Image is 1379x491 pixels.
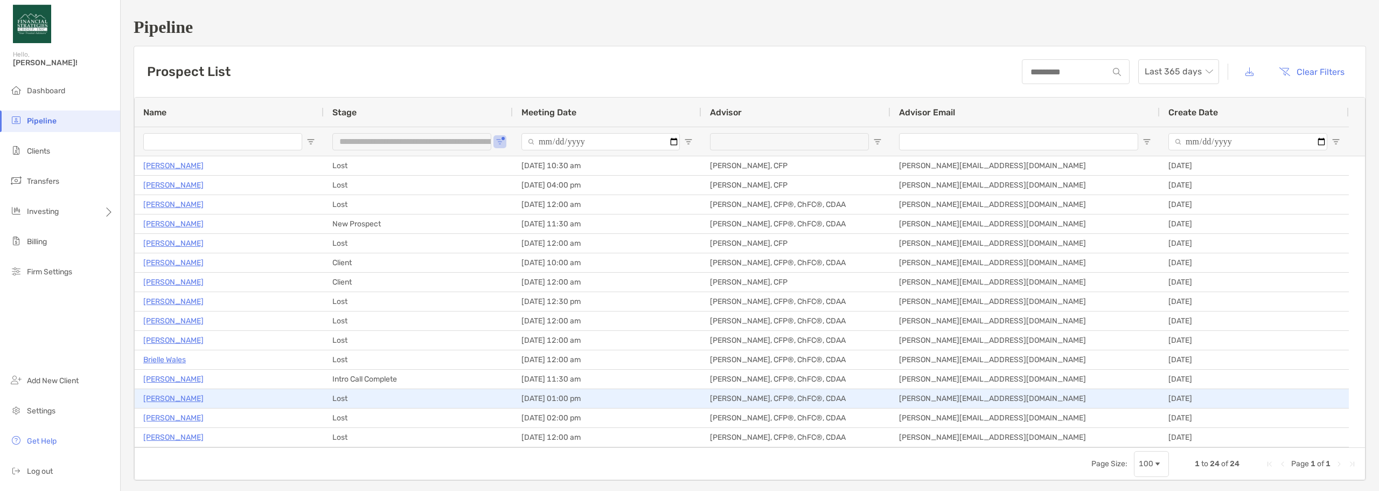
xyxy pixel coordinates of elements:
[143,159,204,172] a: [PERSON_NAME]
[890,331,1160,350] div: [PERSON_NAME][EMAIL_ADDRESS][DOMAIN_NAME]
[134,17,1366,37] h1: Pipeline
[684,137,693,146] button: Open Filter Menu
[143,431,204,444] a: [PERSON_NAME]
[521,133,680,150] input: Meeting Date Filter Input
[143,275,204,289] a: [PERSON_NAME]
[1291,459,1309,468] span: Page
[1201,459,1208,468] span: to
[701,176,890,195] div: [PERSON_NAME], CFP
[143,372,204,386] p: [PERSON_NAME]
[143,178,204,192] a: [PERSON_NAME]
[324,409,513,427] div: Lost
[1160,350,1349,369] div: [DATE]
[1091,459,1127,468] div: Page Size:
[513,312,701,330] div: [DATE] 12:00 am
[873,137,882,146] button: Open Filter Menu
[143,237,204,250] a: [PERSON_NAME]
[701,234,890,253] div: [PERSON_NAME], CFP
[701,195,890,214] div: [PERSON_NAME], CFP®, ChFC®, CDAA
[701,292,890,311] div: [PERSON_NAME], CFP®, ChFC®, CDAA
[147,64,231,79] h3: Prospect List
[1271,60,1353,84] button: Clear Filters
[324,350,513,369] div: Lost
[143,217,204,231] a: [PERSON_NAME]
[10,374,23,386] img: add_new_client icon
[1139,459,1153,468] div: 100
[1160,312,1349,330] div: [DATE]
[890,389,1160,408] div: [PERSON_NAME][EMAIL_ADDRESS][DOMAIN_NAME]
[10,144,23,157] img: clients icon
[513,253,701,272] div: [DATE] 10:00 am
[513,176,701,195] div: [DATE] 04:00 pm
[324,156,513,175] div: Lost
[1134,451,1169,477] div: Page Size
[890,156,1160,175] div: [PERSON_NAME][EMAIL_ADDRESS][DOMAIN_NAME]
[513,156,701,175] div: [DATE] 10:30 am
[27,207,59,216] span: Investing
[10,265,23,278] img: firm-settings icon
[899,133,1138,150] input: Advisor Email Filter Input
[332,107,357,117] span: Stage
[143,198,204,211] a: [PERSON_NAME]
[890,370,1160,389] div: [PERSON_NAME][EMAIL_ADDRESS][DOMAIN_NAME]
[324,176,513,195] div: Lost
[1113,68,1121,76] img: input icon
[1160,195,1349,214] div: [DATE]
[1160,331,1349,350] div: [DATE]
[1311,459,1315,468] span: 1
[1230,459,1239,468] span: 24
[1326,459,1331,468] span: 1
[1221,459,1228,468] span: of
[324,370,513,389] div: Intro Call Complete
[143,411,204,425] p: [PERSON_NAME]
[324,312,513,330] div: Lost
[1168,107,1218,117] span: Create Date
[513,389,701,408] div: [DATE] 01:00 pm
[27,467,53,476] span: Log out
[1195,459,1200,468] span: 1
[143,256,204,269] a: [PERSON_NAME]
[513,331,701,350] div: [DATE] 12:00 am
[701,215,890,233] div: [PERSON_NAME], CFP®, ChFC®, CDAA
[899,107,955,117] span: Advisor Email
[10,234,23,247] img: billing icon
[143,392,204,405] a: [PERSON_NAME]
[10,114,23,127] img: pipeline icon
[1332,137,1340,146] button: Open Filter Menu
[27,86,65,95] span: Dashboard
[10,404,23,417] img: settings icon
[1335,460,1343,468] div: Next Page
[890,428,1160,447] div: [PERSON_NAME][EMAIL_ADDRESS][DOMAIN_NAME]
[701,312,890,330] div: [PERSON_NAME], CFP®, ChFC®, CDAA
[143,353,186,366] a: Brielle Wales
[513,215,701,233] div: [DATE] 11:30 am
[890,273,1160,292] div: [PERSON_NAME][EMAIL_ADDRESS][DOMAIN_NAME]
[307,137,315,146] button: Open Filter Menu
[513,409,701,427] div: [DATE] 02:00 pm
[513,370,701,389] div: [DATE] 11:30 am
[1160,215,1349,233] div: [DATE]
[10,174,23,187] img: transfers icon
[1278,460,1287,468] div: Previous Page
[10,84,23,96] img: dashboard icon
[1160,292,1349,311] div: [DATE]
[324,389,513,408] div: Lost
[324,331,513,350] div: Lost
[27,237,47,246] span: Billing
[143,314,204,328] a: [PERSON_NAME]
[27,376,79,385] span: Add New Client
[27,116,57,126] span: Pipeline
[1265,460,1274,468] div: First Page
[324,253,513,272] div: Client
[27,437,57,446] span: Get Help
[1160,273,1349,292] div: [DATE]
[10,464,23,477] img: logout icon
[701,370,890,389] div: [PERSON_NAME], CFP®, ChFC®, CDAA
